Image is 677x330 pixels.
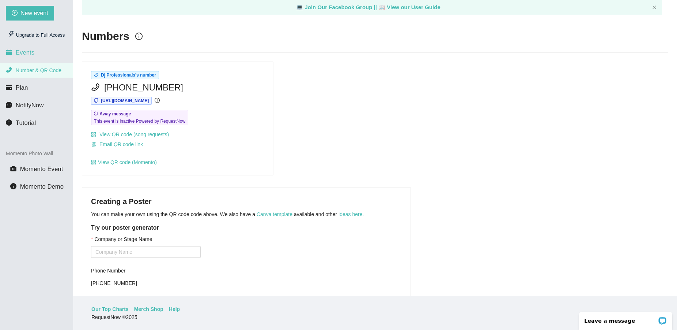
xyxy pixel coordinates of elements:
span: Tutorial [16,119,36,126]
span: Plan [16,84,28,91]
span: field-time [94,111,98,116]
iframe: LiveChat chat widget [574,307,677,330]
span: calendar [6,49,12,55]
span: Events [16,49,34,56]
a: Merch Shop [134,305,163,313]
input: Company or Stage Name [91,246,201,258]
label: Company or Stage Name [91,235,152,243]
span: laptop [378,4,385,10]
h2: Numbers [82,29,129,44]
span: message [6,102,12,108]
button: close [652,5,657,10]
h5: Try our poster generator [91,223,402,232]
div: [PHONE_NUMBER] [91,278,201,289]
span: info-circle [135,33,143,40]
span: phone [91,83,100,92]
h4: Creating a Poster [91,196,402,207]
span: credit-card [6,84,12,90]
p: You can make your own using the QR code code above. We also have a available and other [91,210,402,218]
button: qrcodeEmail QR code link [91,138,143,150]
span: phone [6,67,12,73]
div: Upgrade to Full Access [6,28,67,42]
span: qrcode [91,142,97,148]
span: Momento Event [20,166,63,173]
span: New event [20,8,48,18]
div: Phone Number [91,267,201,275]
span: tag [94,73,98,77]
span: [PHONE_NUMBER] [104,81,183,94]
span: Momento Demo [20,183,64,190]
span: Email QR code link [99,140,143,148]
span: Dj Professionals's number [101,73,156,78]
span: camera [10,166,16,172]
a: Our Top Charts [91,305,129,313]
a: qrcode View QR code (song requests) [91,131,169,137]
button: plus-circleNew event [6,6,54,21]
a: ideas here. [338,211,364,217]
span: info-circle [155,98,160,103]
div: RequestNow © 2025 [91,313,657,321]
span: NotifyNow [16,102,44,109]
span: qrcode [91,132,96,137]
a: Help [169,305,180,313]
a: Canva template [257,211,292,217]
a: qrcodeView QR code (Momento) [91,159,157,165]
span: thunderbolt [8,31,15,37]
a: laptop Join Our Facebook Group || [296,4,378,10]
span: plus-circle [12,10,18,17]
span: copy [94,98,98,103]
span: info-circle [10,183,16,189]
span: info-circle [6,119,12,126]
span: Number & QR Code [16,67,61,73]
span: laptop [296,4,303,10]
a: laptop View our User Guide [378,4,440,10]
span: qrcode [91,160,96,165]
b: Away message [99,111,131,116]
span: This event is inactive Powered by RequestNow [94,118,185,125]
span: [URL][DOMAIN_NAME] [101,98,149,103]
